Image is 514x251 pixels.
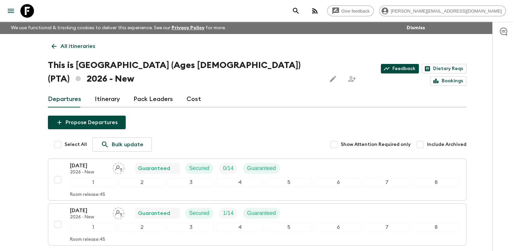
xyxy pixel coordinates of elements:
[217,223,263,232] div: 4
[189,209,210,217] p: Secured
[113,165,124,170] span: Assign pack leader
[187,91,201,107] a: Cost
[422,64,466,73] a: Dietary Reqs
[413,223,459,232] div: 8
[326,72,340,86] button: Edit this itinerary
[70,215,107,220] p: 2026 - New
[223,164,233,172] p: 0 / 14
[119,178,165,187] div: 2
[247,164,276,172] p: Guaranteed
[95,91,120,107] a: Itinerary
[219,208,237,219] div: Trip Fill
[217,178,263,187] div: 4
[8,22,229,34] p: We use functional & tracking cookies to deliver this experience. See our for more.
[65,141,87,148] span: Select All
[112,140,143,149] p: Bulk update
[70,170,107,175] p: 2026 - New
[48,203,466,246] button: [DATE]2026 - NewAssign pack leaderGuaranteedSecuredTrip FillGuaranteed12345678Room release:45
[185,208,214,219] div: Secured
[315,223,361,232] div: 6
[48,116,126,129] button: Propose Departures
[387,9,506,14] span: [PERSON_NAME][EMAIL_ADDRESS][DOMAIN_NAME]
[92,137,152,152] a: Bulk update
[168,178,214,187] div: 3
[338,9,373,14] span: Give feedback
[70,162,107,170] p: [DATE]
[172,26,205,30] a: Privacy Policy
[341,141,411,148] span: Show Attention Required only
[223,209,233,217] p: 1 / 14
[119,223,165,232] div: 2
[413,178,459,187] div: 8
[266,178,312,187] div: 5
[70,192,105,198] p: Room release: 45
[345,72,359,86] span: Share this itinerary
[189,164,210,172] p: Secured
[379,5,506,16] div: [PERSON_NAME][EMAIL_ADDRESS][DOMAIN_NAME]
[138,164,170,172] p: Guaranteed
[60,42,95,50] p: All itineraries
[219,163,237,174] div: Trip Fill
[247,209,276,217] p: Guaranteed
[364,223,410,232] div: 7
[364,178,410,187] div: 7
[427,141,466,148] span: Include Archived
[405,23,427,33] button: Dismiss
[4,4,18,18] button: menu
[48,39,99,53] a: All itineraries
[168,223,214,232] div: 3
[266,223,312,232] div: 5
[138,209,170,217] p: Guaranteed
[70,178,116,187] div: 1
[70,223,116,232] div: 1
[327,5,374,16] a: Give feedback
[113,210,124,215] span: Assign pack leader
[289,4,303,18] button: search adventures
[48,91,81,107] a: Departures
[48,58,321,86] h1: This is [GEOGRAPHIC_DATA] (Ages [DEMOGRAPHIC_DATA]) (PTA) 2026 - New
[48,158,466,201] button: [DATE]2026 - NewAssign pack leaderGuaranteedSecuredTrip FillGuaranteed12345678Room release:45
[430,76,466,86] a: Bookings
[70,237,105,242] p: Room release: 45
[185,163,214,174] div: Secured
[70,206,107,215] p: [DATE]
[315,178,361,187] div: 6
[134,91,173,107] a: Pack Leaders
[381,64,419,73] a: Feedback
